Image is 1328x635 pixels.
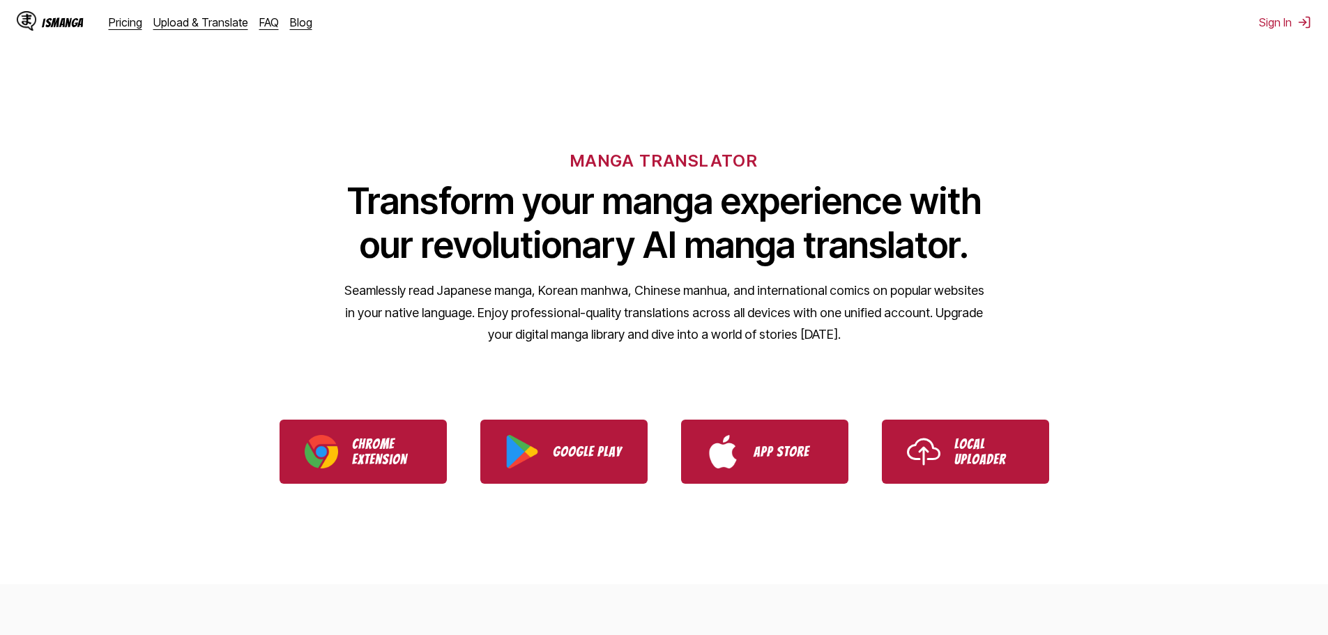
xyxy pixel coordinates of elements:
p: Seamlessly read Japanese manga, Korean manhwa, Chinese manhua, and international comics on popula... [344,280,985,346]
h6: MANGA TRANSLATOR [570,151,758,171]
img: Upload icon [907,435,940,468]
a: Upload & Translate [153,15,248,29]
button: Sign In [1259,15,1311,29]
div: IsManga [42,16,84,29]
a: Download IsManga from App Store [681,420,848,484]
p: Chrome Extension [352,436,422,467]
a: Use IsManga Local Uploader [882,420,1049,484]
img: Google Play logo [505,435,539,468]
p: App Store [754,444,823,459]
a: FAQ [259,15,279,29]
img: Sign out [1297,15,1311,29]
p: Google Play [553,444,623,459]
img: IsManga Logo [17,11,36,31]
img: App Store logo [706,435,740,468]
a: IsManga LogoIsManga [17,11,109,33]
a: Pricing [109,15,142,29]
p: Local Uploader [954,436,1024,467]
a: Blog [290,15,312,29]
img: Chrome logo [305,435,338,468]
a: Download IsManga Chrome Extension [280,420,447,484]
a: Download IsManga from Google Play [480,420,648,484]
h1: Transform your manga experience with our revolutionary AI manga translator. [344,179,985,267]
